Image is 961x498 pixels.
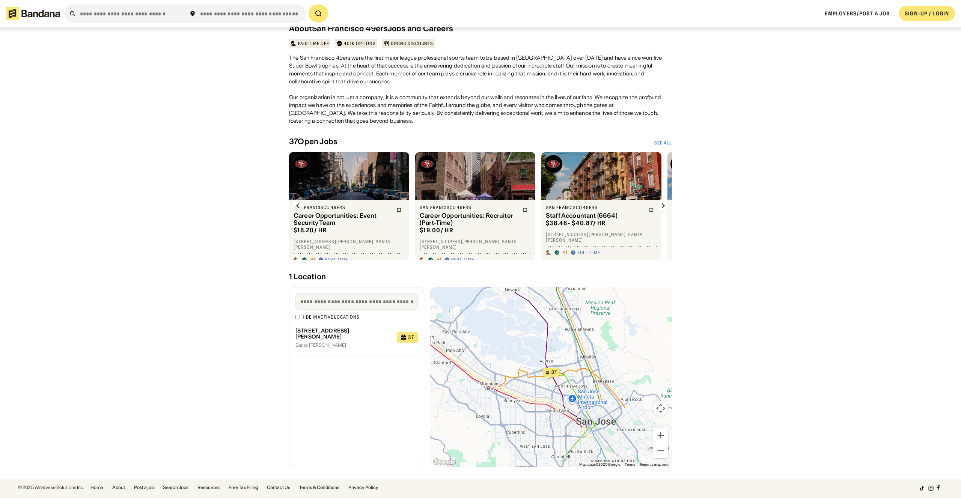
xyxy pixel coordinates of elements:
[432,457,457,467] img: Google
[112,485,125,490] a: About
[653,443,668,458] button: Zoom out
[657,200,669,212] img: Right Arrow
[301,314,360,320] div: Hide inactive locations
[90,485,103,490] a: Home
[577,250,600,256] div: Full-time
[391,41,433,47] div: Dining discounts
[289,54,672,125] div: The San Francisco 49ers were the first major league professional sports team to be based in [GEOG...
[325,257,348,263] div: Part-time
[432,457,457,467] a: Open this area in Google Maps (opens a new window)
[299,485,339,490] a: Terms & Conditions
[408,335,414,340] div: 37
[418,155,436,173] img: San Francisco 49ers logo
[905,10,949,17] div: SIGN-UP / LOGIN
[229,485,258,490] a: Free Tax Filing
[654,140,672,146] a: See All
[312,24,453,33] div: San Francisco 49ers Jobs and Careers
[18,485,84,490] div: © 2025 Workwise Solutions Inc.
[670,155,688,173] img: San Francisco 49ers logo
[295,328,391,340] div: [STREET_ADDRESS][PERSON_NAME]
[197,485,220,490] a: Resources
[292,155,310,173] img: San Francisco 49ers logo
[546,219,606,227] div: $ 38.46 - $40.87 / hr
[6,7,60,20] img: Bandana logotype
[541,152,661,260] a: San Francisco 49ers logoSan Francisco 49ersStaff Accountant (6664)$38.46- $40.87/ hr[STREET_ADDRE...
[289,320,424,356] a: [STREET_ADDRESS][PERSON_NAME]Santa [PERSON_NAME]37
[579,462,620,466] span: Map data ©2025 Google
[344,41,376,47] div: 401k options
[546,212,644,219] div: Staff Accountant (6664)
[294,239,405,250] div: [STREET_ADDRESS][PERSON_NAME] · Santa [PERSON_NAME]
[551,369,557,376] span: 37
[420,212,518,226] div: Career Opportunities: Recruiter (Part-Time)
[289,24,312,33] div: About
[653,428,668,443] button: Zoom in
[420,239,531,250] div: [STREET_ADDRESS][PERSON_NAME] · Santa [PERSON_NAME]
[163,485,188,490] a: Search Jobs
[546,232,657,243] div: [STREET_ADDRESS][PERSON_NAME] · Santa [PERSON_NAME]
[544,155,562,173] img: San Francisco 49ers logo
[267,485,290,490] a: Contact Us
[653,401,668,416] button: Map camera controls
[825,10,890,17] a: Employers/Post a job
[420,226,453,234] div: $ 19.00 / hr
[294,212,392,226] div: Career Opportunities: Event Security Team
[134,485,154,490] a: Post a job
[451,257,474,263] div: Part-time
[294,205,392,211] div: San Francisco 49ers
[294,226,327,234] div: $ 18.20 / hr
[289,152,409,260] a: San Francisco 49ers logoSan Francisco 49ersCareer Opportunities: Event Security Team$18.20/ hr[ST...
[292,200,304,212] img: Left Arrow
[420,205,518,211] div: San Francisco 49ers
[289,272,672,281] div: 1 Location
[289,137,337,146] div: 37 Open Jobs
[415,152,535,260] a: San Francisco 49ers logoSan Francisco 49ersCareer Opportunities: Recruiter (Part-Time)$19.00/ hr[...
[546,205,644,211] div: San Francisco 49ers
[298,41,329,47] div: Paid time off
[667,152,788,260] a: San Francisco 49ers logoSan Francisco 49ersConsultant, Membership Service (6667)$28.00- $29.00/ h...
[640,462,670,466] a: Report a map error
[295,343,391,348] div: Santa [PERSON_NAME]
[625,462,635,466] a: Terms (opens in new tab)
[348,485,378,490] a: Privacy Policy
